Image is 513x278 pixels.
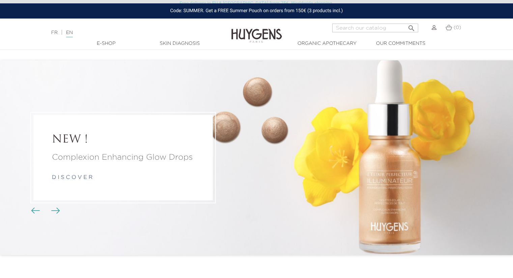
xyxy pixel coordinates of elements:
a: Organic Apothecary [293,40,361,47]
span: (0) [454,25,461,30]
div: | [48,29,209,37]
a: Complexion Enhancing Glow Drops [52,151,194,163]
a: NEW ! [52,133,194,146]
a: E-Shop [73,40,140,47]
i:  [407,22,416,30]
a: Skin Diagnosis [146,40,213,47]
input: Search [332,24,418,32]
img: Huygens [231,18,282,44]
a: Our commitments [367,40,434,47]
button:  [405,22,418,31]
a: d i s c o v e r [52,175,92,180]
div: Carousel buttons [34,206,56,216]
a: FR [51,30,58,35]
a: EN [66,30,73,37]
